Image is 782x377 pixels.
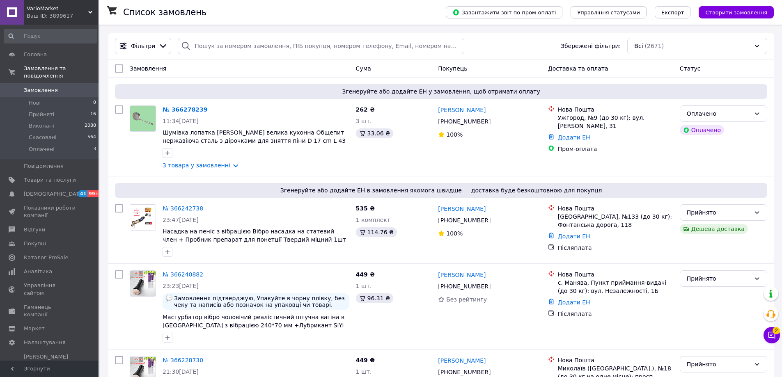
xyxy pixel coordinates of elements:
[174,295,346,308] span: Замовлення підтверджую, Упакуйте в чорну плівку, без чеку та написів або позначок на упаковці чи ...
[93,146,96,153] span: 3
[705,9,767,16] span: Створити замовлення
[558,356,673,364] div: Нова Пошта
[27,12,99,20] div: Ваш ID: 3899617
[24,339,66,346] span: Налаштування
[24,51,47,58] span: Головна
[178,38,464,54] input: Пошук за номером замовлення, ПІБ покупця, номером телефону, Email, номером накладної
[130,65,166,72] span: Замовлення
[446,131,463,138] span: 100%
[130,106,156,131] img: Фото товару
[558,204,673,212] div: Нова Пошта
[436,281,492,292] div: [PHONE_NUMBER]
[548,65,608,72] span: Доставка та оплата
[356,128,393,138] div: 33.06 ₴
[680,65,701,72] span: Статус
[163,162,230,169] a: 3 товара у замовленні
[29,111,54,118] span: Прийняті
[90,111,96,118] span: 16
[163,118,199,124] span: 11:34[DATE]
[24,240,46,247] span: Покупці
[163,106,207,113] a: № 366278239
[118,186,764,194] span: Згенеруйте або додайте ЕН в замовлення якомога швидше — доставка буде безкоштовною для покупця
[680,224,748,234] div: Дешева доставка
[690,9,774,15] a: Створити замовлення
[130,270,156,297] a: Фото товару
[438,205,486,213] a: [PERSON_NAME]
[356,271,375,278] span: 449 ₴
[131,42,155,50] span: Фільтри
[4,29,97,43] input: Пошук
[356,357,375,363] span: 449 ₴
[558,244,673,252] div: Післяплата
[356,65,371,72] span: Cума
[163,271,203,278] a: № 366240882
[558,145,673,153] div: Пром-оплата
[558,114,673,130] div: Ужгород, №9 (до 30 кг): вул. [PERSON_NAME], 31
[163,228,346,243] span: Насадка на пеніс з вібрацією Вібро насадка на статевий член + Пробник препарат для понетції Тверд...
[163,283,199,289] span: 23:23[DATE]
[558,310,673,318] div: Післяплата
[773,325,780,333] span: 2
[163,368,199,375] span: 21:30[DATE]
[764,327,780,343] button: Чат з покупцем2
[687,274,750,283] div: Прийнято
[634,42,643,50] span: Всі
[356,106,375,113] span: 262 ₴
[24,254,68,261] span: Каталог ProSale
[356,217,390,223] span: 1 комплект
[561,42,621,50] span: Збережені фільтри:
[571,6,647,18] button: Управління статусами
[27,5,88,12] span: VarioMarket
[93,99,96,107] span: 0
[356,368,372,375] span: 1 шт.
[118,87,764,96] span: Згенеруйте або додайте ЕН у замовлення, щоб отримати оплату
[24,176,76,184] span: Товари та послуги
[29,146,55,153] span: Оплачені
[87,190,101,197] span: 99+
[356,118,372,124] span: 3 шт.
[85,122,96,130] span: 2088
[438,271,486,279] a: [PERSON_NAME]
[661,9,684,16] span: Експорт
[24,282,76,297] span: Управління сайтом
[558,299,590,306] a: Додати ЕН
[558,134,590,141] a: Додати ЕН
[163,357,203,363] a: № 366228730
[558,279,673,295] div: с. Манява, Пункт приймання-видачі (до 30 кг): вул. Незалежності, 1Б
[24,204,76,219] span: Показники роботи компанії
[356,205,375,212] span: 535 ₴
[356,293,393,303] div: 96.31 ₴
[558,270,673,279] div: Нова Пошта
[163,129,346,152] span: Шумівка лопатка [PERSON_NAME] велика кухонна Общепит нержавіюча сталь з дірочками для зняття піни...
[24,190,85,198] span: [DEMOGRAPHIC_DATA]
[24,65,99,80] span: Замовлення та повідомлення
[24,304,76,318] span: Гаманець компанії
[446,230,463,237] span: 100%
[699,6,774,18] button: Створити замовлення
[558,233,590,240] a: Додати ЕН
[680,125,724,135] div: Оплачено
[687,109,750,118] div: Оплачено
[687,208,750,217] div: Прийнято
[24,353,76,376] span: [PERSON_NAME] та рахунки
[655,6,691,18] button: Експорт
[29,99,41,107] span: Нові
[436,215,492,226] div: [PHONE_NUMBER]
[29,134,57,141] span: Скасовані
[452,9,556,16] span: Завантажити звіт по пром-оплаті
[438,356,486,365] a: [PERSON_NAME]
[130,271,156,296] img: Фото товару
[130,206,156,229] img: Фото товару
[577,9,640,16] span: Управління статусами
[24,87,58,94] span: Замовлення
[163,217,199,223] span: 23:47[DATE]
[446,296,487,303] span: Без рейтингу
[163,205,203,212] a: № 366242738
[438,106,486,114] a: [PERSON_NAME]
[558,212,673,229] div: [GEOGRAPHIC_DATA], №133 (до 30 кг): Фонтанська дорога, 118
[687,360,750,369] div: Прийнято
[163,314,344,337] a: Мастурбатор вібро чоловічий реалістичний штучна вагіна в [GEOGRAPHIC_DATA] з вібрацією 240*70 мм ...
[130,105,156,132] a: Фото товару
[78,190,87,197] span: 41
